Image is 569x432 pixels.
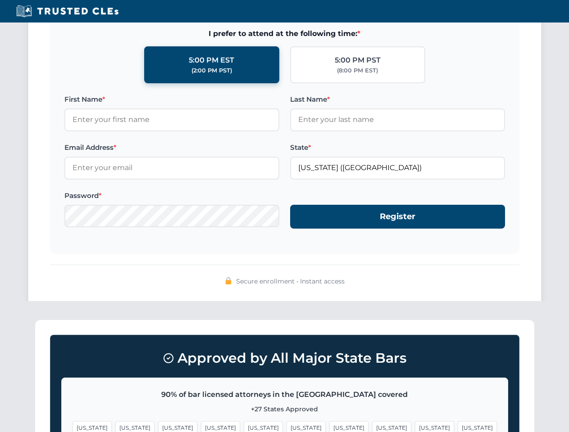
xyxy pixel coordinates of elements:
[64,142,279,153] label: Email Address
[290,205,505,229] button: Register
[64,190,279,201] label: Password
[335,54,381,66] div: 5:00 PM PST
[64,108,279,131] input: Enter your first name
[337,66,378,75] div: (8:00 PM EST)
[14,4,121,18] img: Trusted CLEs
[73,404,497,414] p: +27 States Approved
[290,157,505,179] input: Florida (FL)
[290,108,505,131] input: Enter your last name
[236,276,345,286] span: Secure enrollment • Instant access
[61,346,508,370] h3: Approved by All Major State Bars
[189,54,234,66] div: 5:00 PM EST
[64,94,279,105] label: First Name
[64,157,279,179] input: Enter your email
[64,28,505,40] span: I prefer to attend at the following time:
[290,142,505,153] label: State
[191,66,232,75] div: (2:00 PM PST)
[225,277,232,284] img: 🔒
[73,389,497,400] p: 90% of bar licensed attorneys in the [GEOGRAPHIC_DATA] covered
[290,94,505,105] label: Last Name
